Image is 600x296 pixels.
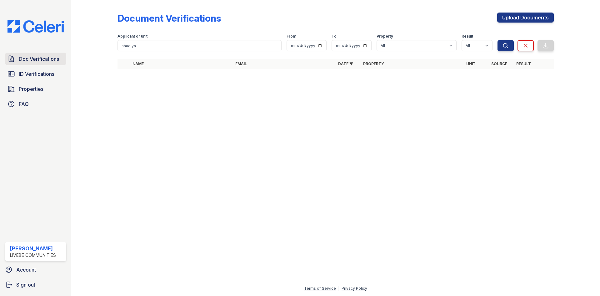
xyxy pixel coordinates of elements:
span: Sign out [16,281,35,288]
a: Sign out [2,278,69,291]
label: To [332,34,337,39]
a: Property [363,61,384,66]
a: ID Verifications [5,68,66,80]
input: Search by name, email, or unit number [117,40,282,51]
div: [PERSON_NAME] [10,245,56,252]
a: FAQ [5,98,66,110]
span: FAQ [19,100,29,108]
div: | [338,286,339,291]
label: Applicant or unit [117,34,147,39]
a: Name [132,61,144,66]
span: Properties [19,85,43,93]
a: Terms of Service [304,286,336,291]
div: LiveBe Communities [10,252,56,258]
a: Account [2,263,69,276]
img: CE_Logo_Blue-a8612792a0a2168367f1c8372b55b34899dd931a85d93a1a3d3e32e68fde9ad4.png [2,20,69,33]
a: Date ▼ [338,61,353,66]
label: Result [462,34,473,39]
div: Document Verifications [117,13,221,24]
span: ID Verifications [19,70,54,78]
a: Properties [5,83,66,95]
label: From [287,34,296,39]
span: Doc Verifications [19,55,59,63]
span: Account [16,266,36,273]
a: Privacy Policy [342,286,367,291]
a: Result [516,61,531,66]
a: Email [235,61,247,66]
a: Source [491,61,507,66]
a: Doc Verifications [5,53,66,65]
a: Unit [466,61,476,66]
label: Property [377,34,393,39]
a: Upload Documents [497,13,554,23]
